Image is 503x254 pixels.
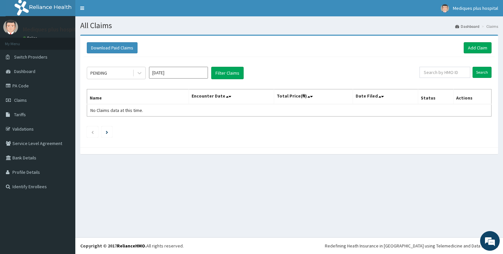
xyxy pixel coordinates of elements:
[106,129,108,135] a: Next page
[23,36,39,40] a: Online
[211,67,244,79] button: Filter Claims
[453,89,491,104] th: Actions
[189,89,274,104] th: Encounter Date
[464,42,492,53] a: Add Claim
[149,67,208,79] input: Select Month and Year
[455,24,479,29] a: Dashboard
[80,21,498,30] h1: All Claims
[480,24,498,29] li: Claims
[14,54,47,60] span: Switch Providers
[3,20,18,34] img: User Image
[14,68,35,74] span: Dashboard
[80,243,146,249] strong: Copyright © 2017 .
[353,89,418,104] th: Date Filed
[90,70,107,76] div: PENDING
[418,89,453,104] th: Status
[91,129,94,135] a: Previous page
[14,112,26,118] span: Tariffs
[419,67,470,78] input: Search by HMO ID
[87,89,189,104] th: Name
[90,107,143,113] span: No Claims data at this time.
[325,243,498,249] div: Redefining Heath Insurance in [GEOGRAPHIC_DATA] using Telemedicine and Data Science!
[75,237,503,254] footer: All rights reserved.
[274,89,353,104] th: Total Price(₦)
[441,4,449,12] img: User Image
[117,243,145,249] a: RelianceHMO
[87,42,138,53] button: Download Paid Claims
[473,67,492,78] input: Search
[23,27,81,32] p: Mediques plus hospital
[14,97,27,103] span: Claims
[453,5,498,11] span: Mediques plus hospital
